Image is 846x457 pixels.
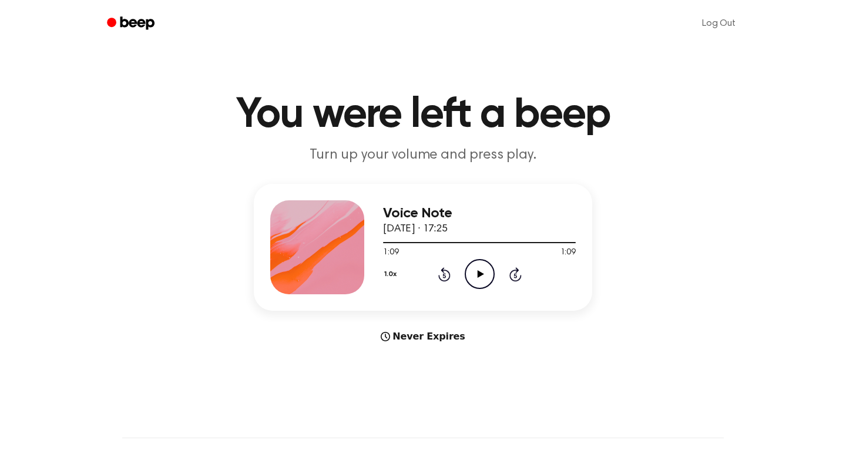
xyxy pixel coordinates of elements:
[383,206,576,221] h3: Voice Note
[383,224,448,234] span: [DATE] · 17:25
[254,330,592,344] div: Never Expires
[197,146,649,165] p: Turn up your volume and press play.
[690,9,747,38] a: Log Out
[99,12,165,35] a: Beep
[383,264,401,284] button: 1.0x
[560,247,576,259] span: 1:09
[122,94,724,136] h1: You were left a beep
[383,247,398,259] span: 1:09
